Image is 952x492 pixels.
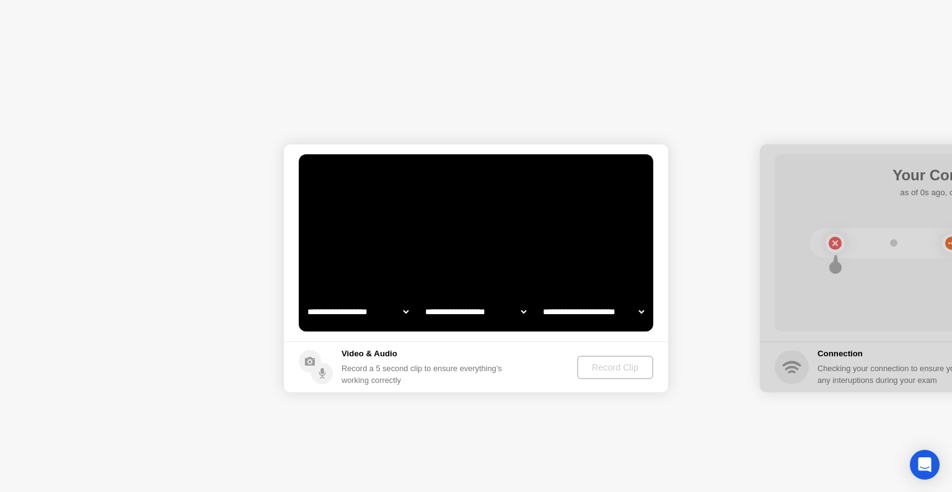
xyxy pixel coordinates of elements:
select: Available microphones [540,299,646,324]
button: Record Clip [577,356,653,379]
select: Available speakers [423,299,529,324]
div: Record Clip [582,362,648,372]
h5: Video & Audio [342,348,507,360]
div: Open Intercom Messenger [910,450,940,480]
div: Record a 5 second clip to ensure everything’s working correctly [342,362,507,386]
select: Available cameras [305,299,411,324]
